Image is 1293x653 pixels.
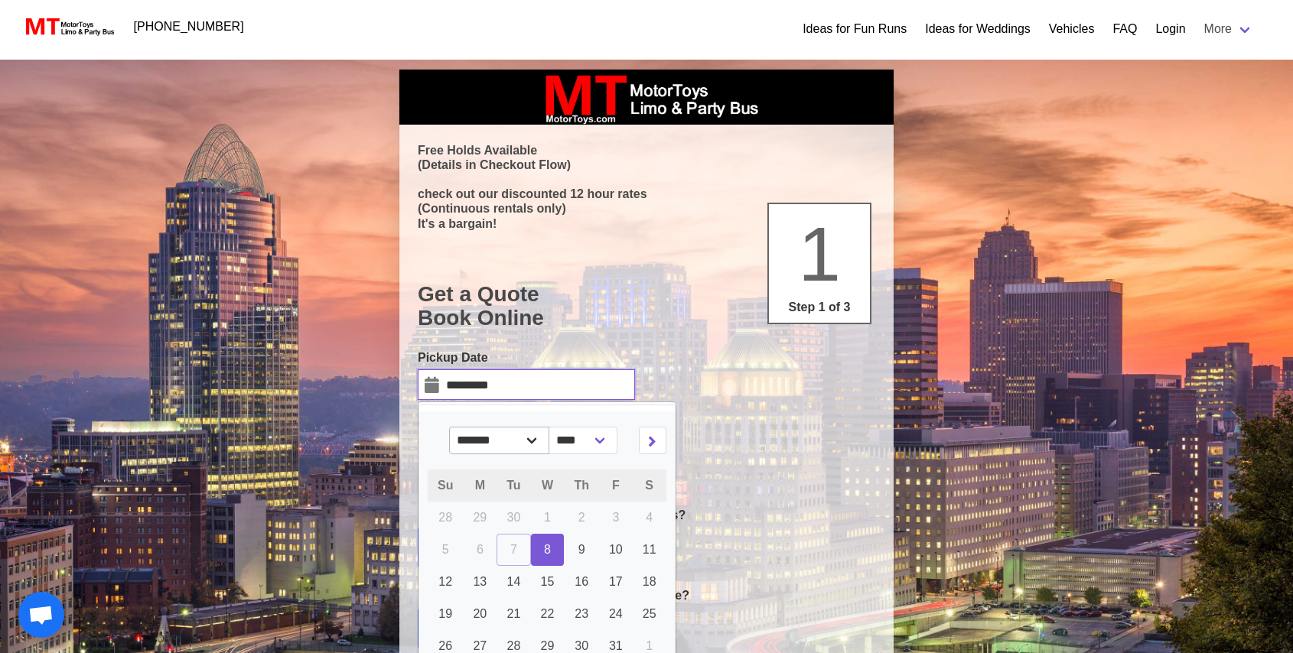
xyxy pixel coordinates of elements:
a: 16 [564,566,599,598]
span: 12 [438,575,452,588]
span: Su [438,479,453,492]
a: 25 [633,598,666,630]
p: It's a bargain! [418,216,875,231]
img: MotorToys Logo [21,16,116,37]
span: 26 [438,639,452,652]
a: Ideas for Fun Runs [803,20,907,38]
a: Vehicles [1049,20,1095,38]
p: (Continuous rentals only) [418,201,875,216]
span: 14 [507,575,521,588]
span: 17 [609,575,623,588]
p: Free Holds Available [418,143,875,158]
span: M [475,479,485,492]
span: 24 [609,607,623,620]
a: 24 [599,598,633,630]
img: box_logo_brand.jpeg [532,70,761,125]
span: 30 [575,639,588,652]
span: 29 [473,511,487,524]
label: Pickup Date [418,349,635,367]
a: 18 [633,566,666,598]
span: S [645,479,653,492]
span: 27 [473,639,487,652]
span: Th [574,479,589,492]
a: Login [1155,20,1185,38]
a: 12 [428,566,463,598]
span: Tu [506,479,520,492]
span: 8 [544,543,551,556]
a: 13 [463,566,497,598]
a: More [1195,14,1262,44]
span: 28 [507,639,521,652]
span: 10 [609,543,623,556]
span: 7 [510,543,517,556]
span: 6 [477,543,484,556]
span: 31 [609,639,623,652]
a: FAQ [1112,20,1137,38]
a: 8 [531,534,565,566]
h1: Get a Quote Book Online [418,282,875,330]
span: 15 [541,575,555,588]
span: 23 [575,607,588,620]
a: Ideas for Weddings [925,20,1031,38]
a: 21 [497,598,530,630]
span: 9 [578,543,585,556]
p: check out our discounted 12 hour rates [418,187,875,201]
span: 30 [507,511,521,524]
a: [PHONE_NUMBER] [125,11,253,42]
p: (Details in Checkout Flow) [418,158,875,172]
span: 22 [541,607,555,620]
span: 4 [646,511,653,524]
span: 5 [442,543,449,556]
a: 10 [599,534,633,566]
span: 1 [798,211,841,297]
span: 25 [643,607,656,620]
span: 13 [473,575,487,588]
span: 2 [578,511,585,524]
span: 1 [544,511,551,524]
span: 1 [646,639,653,652]
span: 3 [612,511,619,524]
div: Open chat [18,592,64,638]
span: 20 [473,607,487,620]
a: 17 [599,566,633,598]
a: 19 [428,598,463,630]
span: F [612,479,620,492]
a: 22 [531,598,565,630]
span: 29 [541,639,555,652]
p: Step 1 of 3 [775,298,864,317]
a: 9 [564,534,599,566]
span: W [542,479,553,492]
a: 15 [531,566,565,598]
span: 16 [575,575,588,588]
span: 19 [438,607,452,620]
span: 11 [643,543,656,556]
span: 21 [507,607,521,620]
a: 20 [463,598,497,630]
a: 14 [497,566,530,598]
span: 18 [643,575,656,588]
a: 23 [564,598,599,630]
a: 11 [633,534,666,566]
span: 28 [438,511,452,524]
